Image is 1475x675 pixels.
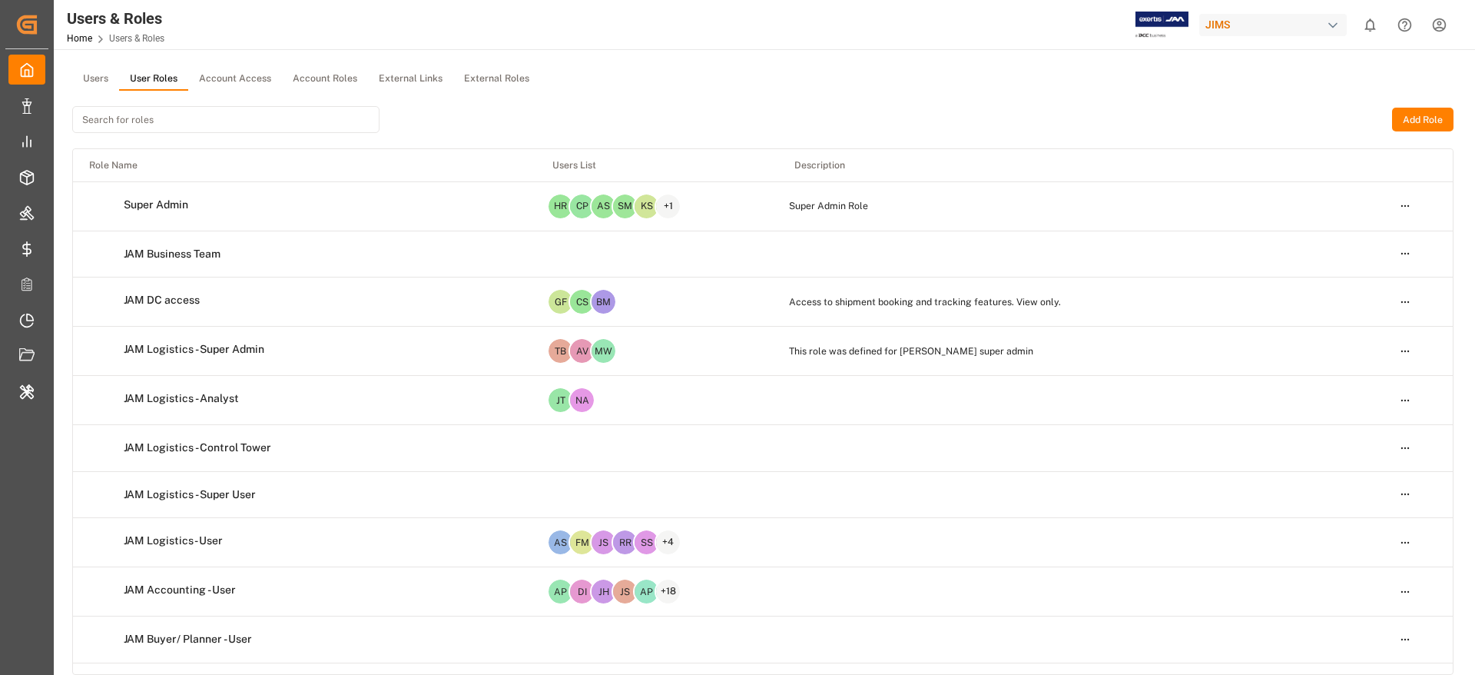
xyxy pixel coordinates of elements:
[1199,10,1353,39] button: JIMS
[549,580,572,604] span: AP
[124,441,271,455] span: JAM Logistics - Control Tower
[1199,14,1347,36] div: JIMS
[778,149,1384,181] th: Description
[568,529,595,556] button: FM
[635,580,658,604] span: AP
[613,530,637,554] span: RR
[549,195,572,218] span: HR
[570,388,594,412] span: NA
[592,290,615,314] span: BM
[124,248,220,261] span: JAM Business Team
[124,343,264,357] span: JAM Logistics - Super Admin
[368,68,453,91] button: External Links
[612,193,638,220] button: SM
[1353,8,1387,42] button: show 0 new notifications
[547,387,574,414] button: JT
[590,193,617,220] button: AS
[549,530,572,554] span: AS
[1387,8,1422,42] button: Help Center
[124,198,188,212] span: Super Admin
[547,337,574,364] button: TB
[124,488,256,502] span: JAM Logistics - Super User
[549,290,572,314] span: GF
[635,195,658,218] span: KS
[778,278,1384,327] td: Access to shipment booking and tracking features. View only.
[1135,12,1188,38] img: Exertis%20JAM%20-%20Email%20Logo.jpg_1722504956.jpg
[282,68,368,91] button: Account Roles
[612,529,638,556] button: RR
[568,337,595,364] button: AV
[568,193,595,220] button: CP
[124,633,252,647] span: JAM Buyer/ Planner - User
[547,288,574,315] button: GF
[73,149,536,181] th: Role Name
[72,106,380,133] input: Search for roles
[570,339,594,363] span: AV
[592,339,615,363] span: MW
[664,201,673,211] p: + 1
[547,578,574,605] button: AP
[592,580,615,604] span: JH
[590,578,617,605] button: JH
[612,578,638,605] button: JS
[1392,108,1453,132] button: Add Role
[549,388,572,412] span: JT
[124,584,236,597] span: JAM Accounting - User
[662,537,674,547] p: + 4
[633,529,660,556] button: SS
[568,578,595,605] button: DI
[613,195,637,218] span: SM
[590,529,617,556] button: JS
[67,7,164,30] div: Users & Roles
[568,288,595,315] button: CS
[568,387,595,414] button: NA
[592,530,615,554] span: JS
[453,68,540,91] button: External Roles
[67,33,92,44] a: Home
[536,149,777,181] th: Users List
[570,580,594,604] span: DI
[633,193,660,220] button: KS
[119,68,188,91] button: User Roles
[778,327,1384,376] td: This role was defined for [PERSON_NAME] super admin
[72,68,119,91] button: Users
[633,578,660,605] button: AP
[592,195,615,218] span: AS
[124,534,223,548] span: JAM Logistics- User
[549,339,572,363] span: TB
[590,337,617,364] button: MW
[613,580,637,604] span: JS
[124,294,200,308] span: JAM DC access
[635,530,658,554] span: SS
[590,288,617,315] button: BM
[547,529,574,556] button: AS
[778,181,1384,231] td: Super Admin Role
[661,587,676,596] p: + 18
[124,392,239,406] span: JAM Logistics - Analyst
[188,68,282,91] button: Account Access
[570,530,594,554] span: FM
[570,195,594,218] span: CP
[570,290,594,314] span: CS
[547,193,574,220] button: HR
